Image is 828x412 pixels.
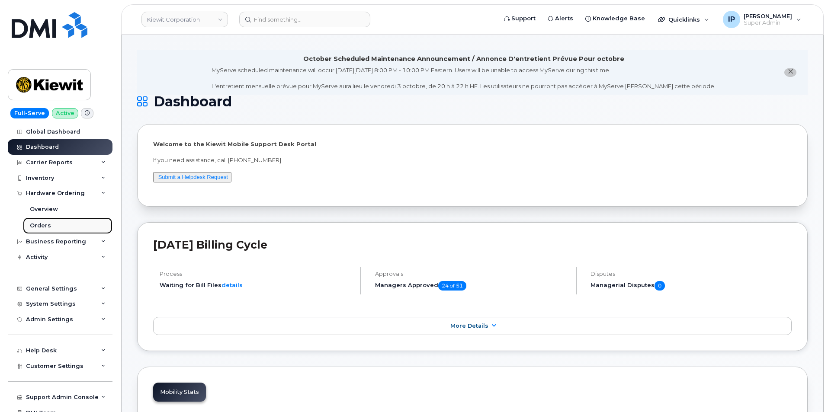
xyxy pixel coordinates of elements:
span: 0 [655,281,665,291]
h2: [DATE] Billing Cycle [153,238,792,251]
li: Waiting for Bill Files [160,281,353,289]
div: MyServe scheduled maintenance will occur [DATE][DATE] 8:00 PM - 10:00 PM Eastern. Users will be u... [212,66,716,90]
a: Submit a Helpdesk Request [158,174,228,180]
h4: Process [160,271,353,277]
span: 24 of 51 [438,281,466,291]
p: Welcome to the Kiewit Mobile Support Desk Portal [153,140,792,148]
iframe: Messenger Launcher [790,374,822,406]
h5: Managerial Disputes [591,281,792,291]
span: More Details [450,323,488,329]
button: Submit a Helpdesk Request [153,172,231,183]
p: If you need assistance, call [PHONE_NUMBER] [153,156,792,164]
a: details [221,281,243,288]
h4: Approvals [375,271,568,277]
span: Dashboard [154,95,232,108]
button: close notification [784,68,796,77]
div: October Scheduled Maintenance Announcement / Annonce D'entretient Prévue Pour octobre [303,54,624,64]
h5: Managers Approved [375,281,568,291]
h4: Disputes [591,271,792,277]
